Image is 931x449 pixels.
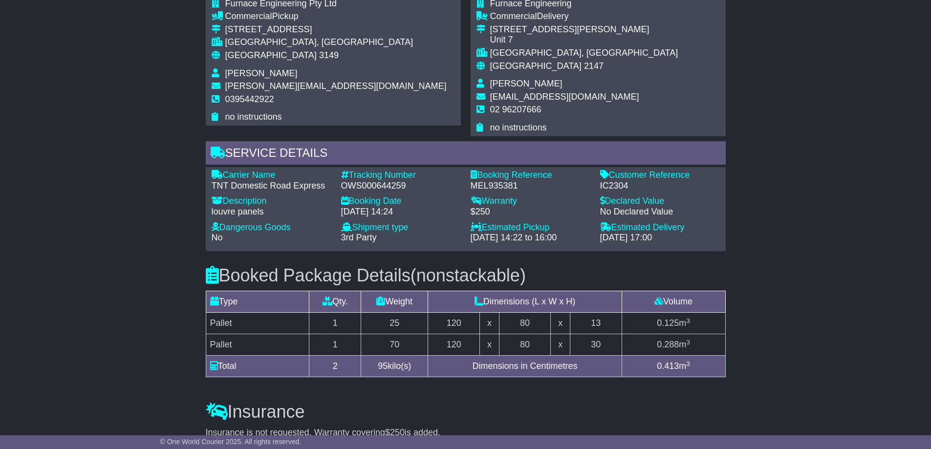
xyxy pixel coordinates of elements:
span: [GEOGRAPHIC_DATA] [225,50,317,60]
span: $250 [385,428,405,437]
td: 13 [570,313,622,334]
div: Estimated Pickup [471,222,590,233]
div: [DATE] 14:22 to 16:00 [471,233,590,243]
div: Booking Reference [471,170,590,181]
div: $250 [471,207,590,217]
sup: 3 [686,317,690,324]
span: [EMAIL_ADDRESS][DOMAIN_NAME] [490,92,639,102]
div: Service Details [206,141,726,168]
span: 0.413 [657,361,679,371]
span: no instructions [490,123,547,132]
span: 0.125 [657,318,679,328]
span: No [212,233,223,242]
div: Shipment type [341,222,461,233]
div: [STREET_ADDRESS][PERSON_NAME] [490,24,678,35]
td: kilo(s) [361,356,428,377]
span: 3rd Party [341,233,377,242]
td: Pallet [206,334,309,356]
div: MEL935381 [471,181,590,192]
h3: Insurance [206,402,726,422]
span: 0395442922 [225,94,274,104]
h3: Booked Package Details [206,266,726,285]
sup: 3 [686,360,690,367]
td: Total [206,356,309,377]
td: x [480,334,499,356]
span: 95 [378,361,388,371]
td: Pallet [206,313,309,334]
span: 0.288 [657,340,679,349]
div: No Declared Value [600,207,720,217]
span: [PERSON_NAME] [490,79,563,88]
div: Delivery [490,11,678,22]
span: Commercial [225,11,272,21]
td: m [622,356,725,377]
div: Estimated Delivery [600,222,720,233]
span: © One World Courier 2025. All rights reserved. [160,438,302,446]
div: [GEOGRAPHIC_DATA], [GEOGRAPHIC_DATA] [490,48,678,59]
td: m [622,334,725,356]
td: 2 [309,356,361,377]
span: (nonstackable) [411,265,526,285]
td: 25 [361,313,428,334]
td: 80 [499,334,551,356]
td: 120 [428,334,480,356]
div: [GEOGRAPHIC_DATA], [GEOGRAPHIC_DATA] [225,37,447,48]
span: no instructions [225,112,282,122]
span: [PERSON_NAME][EMAIL_ADDRESS][DOMAIN_NAME] [225,81,447,91]
td: 1 [309,334,361,356]
div: Description [212,196,331,207]
td: x [551,313,570,334]
div: Insurance is not requested. Warranty covering is added. [206,428,726,438]
td: Weight [361,291,428,313]
td: Dimensions (L x W x H) [428,291,622,313]
div: Tracking Number [341,170,461,181]
div: Customer Reference [600,170,720,181]
div: Unit 7 [490,35,678,45]
div: louvre panels [212,207,331,217]
td: 120 [428,313,480,334]
td: Qty. [309,291,361,313]
td: 70 [361,334,428,356]
span: 2147 [584,61,604,71]
div: TNT Domestic Road Express [212,181,331,192]
div: [STREET_ADDRESS] [225,24,447,35]
td: Volume [622,291,725,313]
div: Pickup [225,11,447,22]
div: OWS000644259 [341,181,461,192]
td: m [622,313,725,334]
span: [GEOGRAPHIC_DATA] [490,61,582,71]
td: 30 [570,334,622,356]
div: Dangerous Goods [212,222,331,233]
td: x [480,313,499,334]
td: x [551,334,570,356]
div: Booking Date [341,196,461,207]
td: Dimensions in Centimetres [428,356,622,377]
span: Commercial [490,11,537,21]
td: 1 [309,313,361,334]
div: Warranty [471,196,590,207]
td: 80 [499,313,551,334]
sup: 3 [686,339,690,346]
span: 02 96207666 [490,105,541,114]
span: [PERSON_NAME] [225,68,298,78]
span: 3149 [319,50,339,60]
div: [DATE] 17:00 [600,233,720,243]
div: Declared Value [600,196,720,207]
div: [DATE] 14:24 [341,207,461,217]
td: Type [206,291,309,313]
div: Carrier Name [212,170,331,181]
div: IC2304 [600,181,720,192]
